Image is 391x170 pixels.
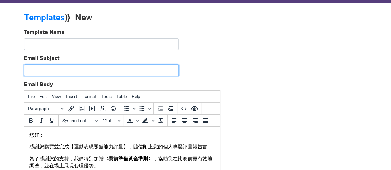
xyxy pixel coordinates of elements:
button: Preview [189,103,200,114]
button: Decrease indent [155,103,165,114]
label: Template Name [24,29,65,36]
button: Align left [169,115,179,126]
div: Bullet list [137,103,152,114]
strong: 〈賽前準備黃金準則〉 [79,29,129,35]
button: Emoticons [108,103,118,114]
span: Help [132,94,140,99]
div: Text color [125,115,140,126]
a: Templates [24,12,65,23]
span: Table [117,94,127,99]
iframe: Chat Widget [360,140,391,170]
button: Insert/edit link [66,103,76,114]
span: Paragraph [28,106,58,111]
button: Source code [179,103,189,114]
span: Format [82,94,96,99]
button: Increase indent [165,103,176,114]
div: Background color [140,115,155,126]
button: Insert template [97,103,108,114]
p: 若您對報告內容有任何疑問，或希望進一步了解如何運用評量結果提升表現，歡迎隨時與我們聯繫。我們將很樂意提供專業建議與協助。 [5,48,191,61]
button: Font sizes [100,115,122,126]
h2: ⟫ New [24,12,250,23]
button: Fonts [60,115,100,126]
button: Underline [47,115,57,126]
label: Email Subject [24,55,60,62]
button: Justify [200,115,211,126]
button: Align center [179,115,190,126]
span: System Font [62,118,93,123]
span: Insert [66,94,77,99]
button: Bold [26,115,36,126]
span: View [52,94,61,99]
button: Clear formatting [155,115,166,126]
button: Italic [36,115,47,126]
p: 為了感謝您的支持，我們特別加贈 ，協助您在比賽前更有效地調整，並在場上展現心理優勢。 [5,29,191,43]
p: 祝您訓練順利，表現卓越！ [5,66,191,73]
span: Tools [101,94,112,99]
p: 您好： [5,5,191,12]
button: Align right [190,115,200,126]
span: File [28,94,35,99]
span: 12pt [103,118,116,123]
p: 感謝您購買並完成【運動表現關鍵能力評量】，隨信附上您的個人專屬評量報告書。 [5,17,191,23]
button: Insert/edit media [87,103,97,114]
span: Edit [40,94,47,99]
div: Numbered list [121,103,137,114]
button: Insert/edit image [76,103,87,114]
label: Email Body [24,81,53,88]
p: 心泰表現顧問 敬上 [5,78,191,85]
button: Blocks [26,103,66,114]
